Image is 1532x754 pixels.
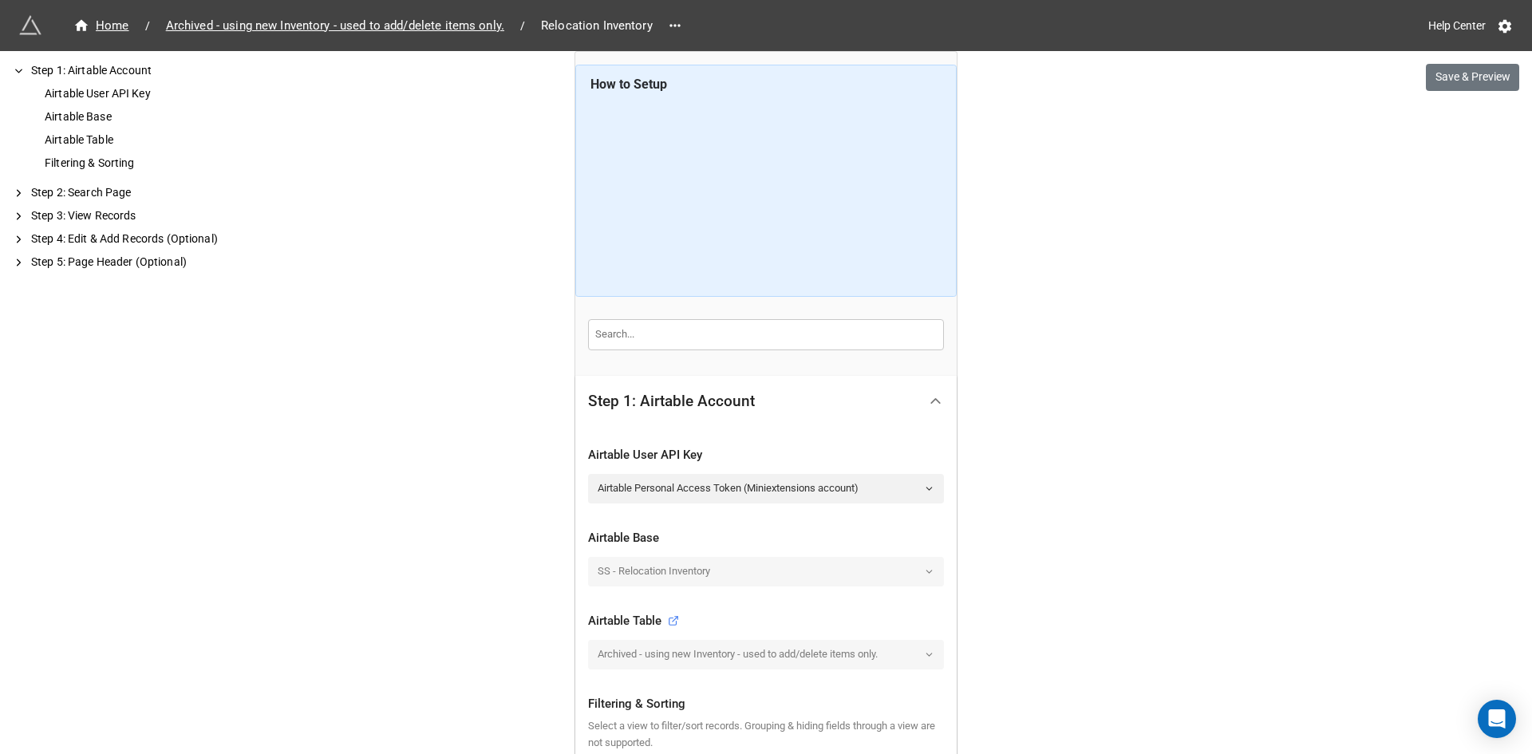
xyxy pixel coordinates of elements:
div: Step 3: View Records [28,207,255,224]
b: How to Setup [590,77,667,92]
div: Step 1: Airtable Account [575,376,957,427]
a: Airtable Personal Access Token (Miniextensions account) [588,474,944,503]
span: Archived - using new Inventory - used to add/delete items only. [156,17,514,35]
div: Step 2: Search Page [28,184,255,201]
input: Search... [588,319,944,349]
img: miniextensions-icon.73ae0678.png [19,14,41,37]
div: Home [73,17,129,35]
a: Archived - using new Inventory - used to add/delete items only. [156,16,514,35]
iframe: Search Page for Airtable [590,100,942,283]
div: Airtable User API Key [41,85,255,102]
div: Airtable Base [41,109,255,125]
button: Save & Preview [1426,64,1519,91]
div: Open Intercom Messenger [1478,700,1516,738]
nav: breadcrumb [64,16,662,35]
a: Help Center [1417,11,1497,40]
div: Step 4: Edit & Add Records (Optional) [28,231,255,247]
div: Airtable Table [588,612,679,631]
div: Airtable Table [41,132,255,148]
li: / [520,18,525,34]
div: Step 1: Airtable Account [588,393,755,409]
a: Home [64,16,139,35]
div: Select a view to filter/sort records. Grouping & hiding fields through a view are not supported. [588,718,944,751]
div: Airtable User API Key [588,446,944,465]
div: Filtering & Sorting [41,155,255,172]
div: Step 1: Airtable Account [28,62,255,79]
div: Airtable Base [588,529,944,548]
div: Step 5: Page Header (Optional) [28,254,255,270]
div: Filtering & Sorting [588,695,944,714]
li: / [145,18,150,34]
span: Relocation Inventory [531,17,662,35]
